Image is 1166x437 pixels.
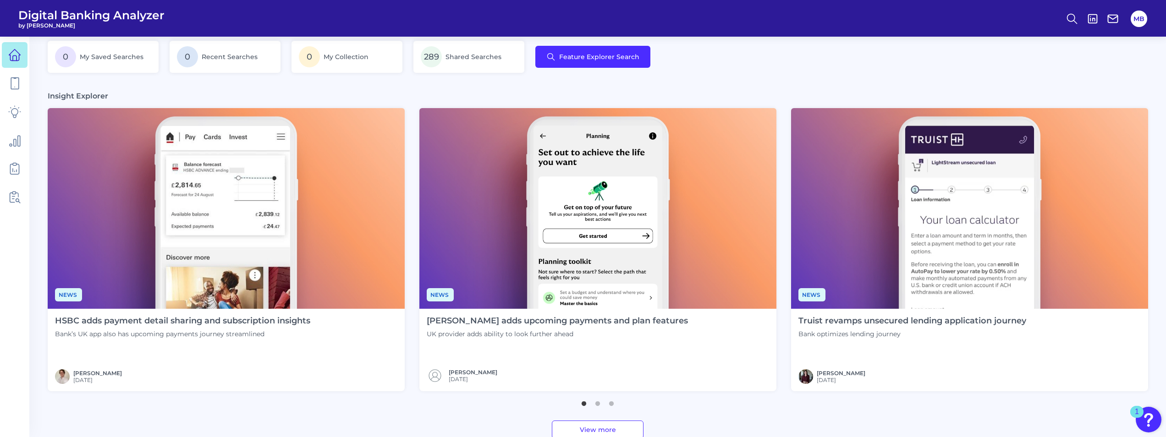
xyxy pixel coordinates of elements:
[1131,11,1147,27] button: MB
[48,91,108,101] h3: Insight Explorer
[55,369,70,384] img: MIchael McCaw
[1135,412,1139,424] div: 1
[55,46,76,67] span: 0
[73,370,122,377] a: [PERSON_NAME]
[55,288,82,301] span: News
[55,316,310,326] h4: HSBC adds payment detail sharing and subscription insights
[445,53,501,61] span: Shared Searches
[421,46,442,67] span: 289
[48,41,159,73] a: 0My Saved Searches
[535,46,650,68] button: Feature Explorer Search
[427,290,454,299] a: News
[18,8,165,22] span: Digital Banking Analyzer
[427,288,454,301] span: News
[1136,407,1161,432] button: Open Resource Center, 1 new notification
[55,330,310,338] p: Bank’s UK app also has upcoming payments journey streamlined
[202,53,258,61] span: Recent Searches
[299,46,320,67] span: 0
[18,22,165,29] span: by [PERSON_NAME]
[798,290,825,299] a: News
[419,108,776,309] img: News - Phone (4).png
[413,41,524,73] a: 289Shared Searches
[817,377,865,383] span: [DATE]
[427,316,688,326] h4: [PERSON_NAME] adds upcoming payments and plan features
[798,288,825,301] span: News
[80,53,143,61] span: My Saved Searches
[48,108,405,309] img: News - Phone.png
[798,369,813,384] img: RNFetchBlobTmp_0b8yx2vy2p867rz195sbp4h.png
[177,46,198,67] span: 0
[427,330,688,338] p: UK provider adds ability to look further ahead
[607,397,616,406] button: 3
[73,377,122,383] span: [DATE]
[791,108,1148,309] img: News - Phone (3).png
[798,316,1026,326] h4: Truist revamps unsecured lending application journey
[55,290,82,299] a: News
[817,370,865,377] a: [PERSON_NAME]
[291,41,402,73] a: 0My Collection
[559,53,639,60] span: Feature Explorer Search
[449,369,497,376] a: [PERSON_NAME]
[170,41,280,73] a: 0Recent Searches
[324,53,368,61] span: My Collection
[593,397,602,406] button: 2
[798,330,1026,338] p: Bank optimizes lending journey
[449,376,497,382] span: [DATE]
[579,397,588,406] button: 1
